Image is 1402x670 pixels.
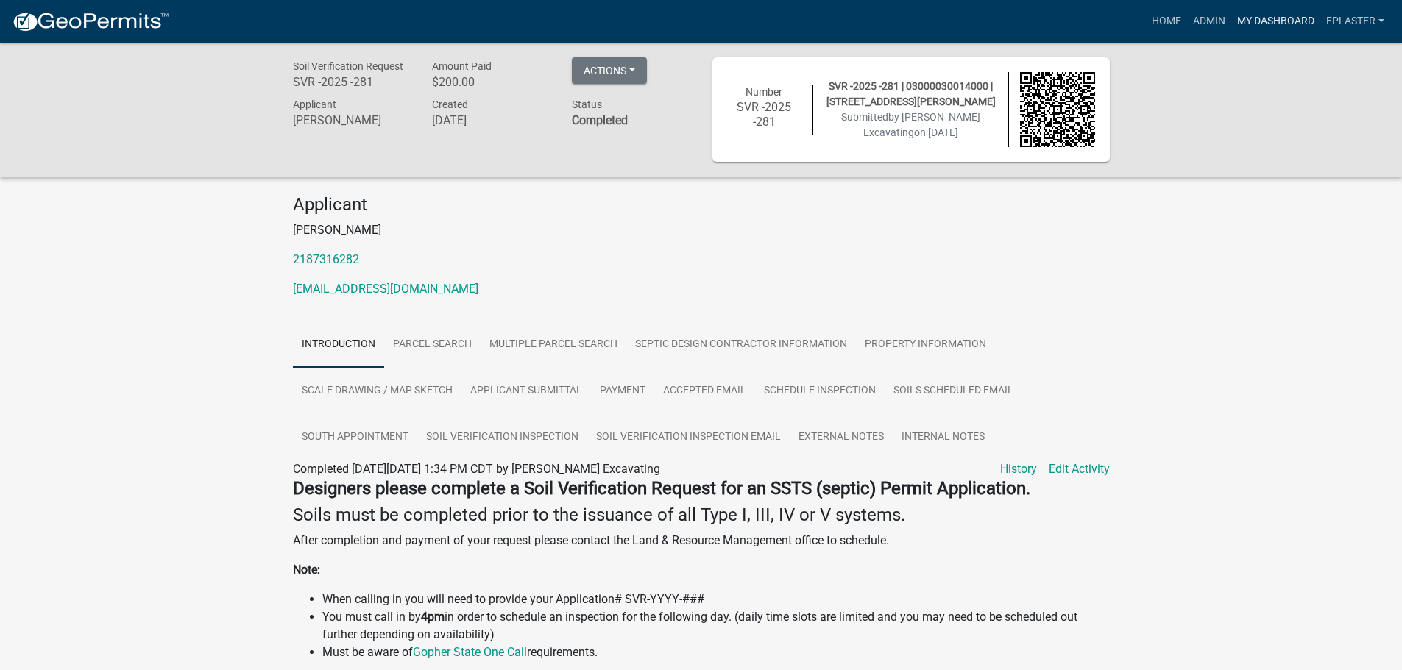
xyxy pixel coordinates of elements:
a: Soils Scheduled Email [885,368,1022,415]
span: Soil Verification Request [293,60,403,72]
li: When calling in you will need to provide your Application# SVR-YYYY-### [322,591,1110,608]
strong: 4pm [421,610,445,624]
a: Scale Drawing / Map Sketch [293,368,461,415]
a: Property Information [856,321,995,368]
a: Applicant Submittal [461,368,591,415]
a: 2187316282 [293,252,359,266]
span: by [PERSON_NAME] Excavating [863,111,980,138]
a: External Notes [790,414,893,461]
span: Applicant [293,99,336,110]
a: Admin [1187,7,1231,35]
img: QR code [1020,72,1095,147]
a: Edit Activity [1049,460,1110,478]
li: Must be aware of requirements. [322,644,1110,661]
p: [PERSON_NAME] [293,221,1110,239]
button: Actions [572,57,647,84]
a: Internal Notes [893,414,994,461]
a: History [1000,460,1037,478]
a: Accepted Email [654,368,755,415]
span: Amount Paid [432,60,492,72]
a: eplaster [1320,7,1390,35]
h4: Soils must be completed prior to the issuance of all Type I, III, IV or V systems. [293,505,1110,526]
h6: SVR -2025 -281 [727,100,802,128]
a: South Appointment [293,414,417,461]
span: SVR -2025 -281 | 03000030014000 | [STREET_ADDRESS][PERSON_NAME] [826,80,996,107]
a: Gopher State One Call [413,645,527,659]
a: Parcel search [384,321,481,368]
a: Soil Verification Inspection [417,414,587,461]
h6: [PERSON_NAME] [293,113,411,127]
a: Home [1146,7,1187,35]
a: Multiple Parcel Search [481,321,626,368]
a: Septic Design Contractor Information [626,321,856,368]
span: Status [572,99,602,110]
a: My Dashboard [1231,7,1320,35]
h6: [DATE] [432,113,550,127]
strong: Note: [293,563,320,577]
span: Completed [DATE][DATE] 1:34 PM CDT by [PERSON_NAME] Excavating [293,462,660,476]
a: Schedule Inspection [755,368,885,415]
span: Created [432,99,468,110]
span: Number [746,86,782,98]
a: Payment [591,368,654,415]
a: [EMAIL_ADDRESS][DOMAIN_NAME] [293,282,478,296]
strong: Designers please complete a Soil Verification Request for an SSTS (septic) Permit Application. [293,478,1030,499]
a: Soil Verification Inspection Email [587,414,790,461]
h4: Applicant [293,194,1110,215]
p: After completion and payment of your request please contact the Land & Resource Management office... [293,532,1110,549]
strong: Completed [572,113,628,127]
h6: $200.00 [432,75,550,89]
span: Submitted on [DATE] [841,111,980,138]
h6: SVR -2025 -281 [293,75,411,89]
a: Introduction [293,321,384,368]
li: You must call in by in order to schedule an inspection for the following day. (daily time slots a... [322,608,1110,644]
